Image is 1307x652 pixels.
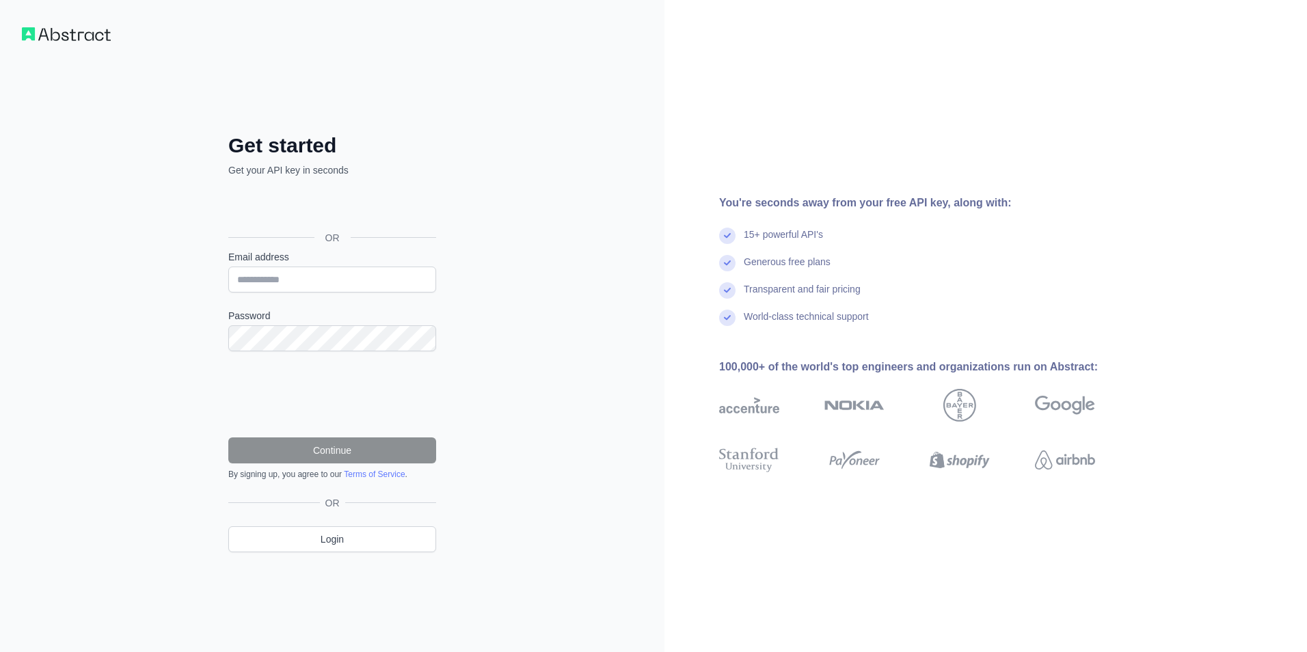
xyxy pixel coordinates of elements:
[719,228,736,244] img: check mark
[824,389,885,422] img: nokia
[719,389,779,422] img: accenture
[744,310,869,337] div: World-class technical support
[744,282,861,310] div: Transparent and fair pricing
[943,389,976,422] img: bayer
[1035,389,1095,422] img: google
[719,195,1139,211] div: You're seconds away from your free API key, along with:
[228,469,436,480] div: By signing up, you agree to our .
[320,496,345,510] span: OR
[228,437,436,463] button: Continue
[228,309,436,323] label: Password
[228,163,436,177] p: Get your API key in seconds
[719,359,1139,375] div: 100,000+ of the world's top engineers and organizations run on Abstract:
[22,27,111,41] img: Workflow
[744,228,823,255] div: 15+ powerful API's
[930,445,990,475] img: shopify
[719,310,736,326] img: check mark
[719,445,779,475] img: stanford university
[824,445,885,475] img: payoneer
[1035,445,1095,475] img: airbnb
[719,282,736,299] img: check mark
[344,470,405,479] a: Terms of Service
[221,192,440,222] iframe: Sign in with Google Button
[744,255,831,282] div: Generous free plans
[228,368,436,421] iframe: reCAPTCHA
[228,133,436,158] h2: Get started
[314,231,351,245] span: OR
[719,255,736,271] img: check mark
[228,526,436,552] a: Login
[228,250,436,264] label: Email address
